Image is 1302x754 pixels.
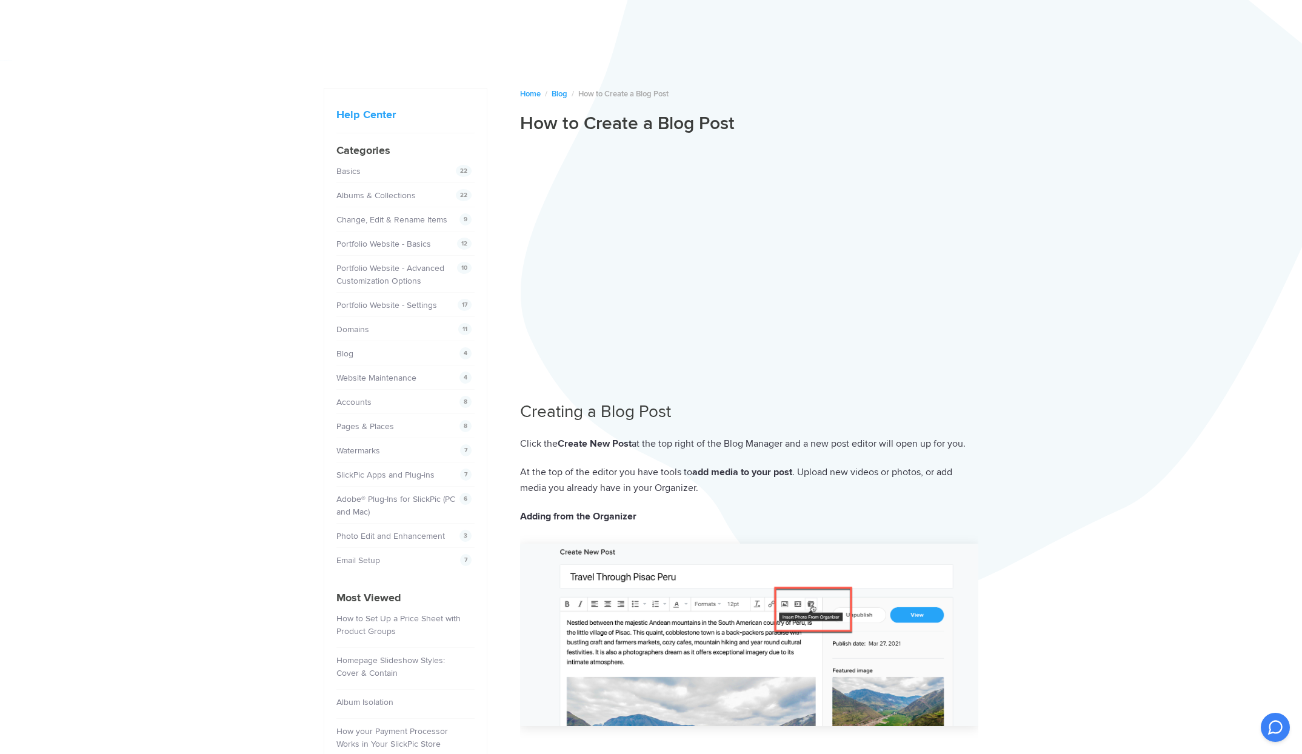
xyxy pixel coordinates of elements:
[336,239,431,249] a: Portfolio Website - Basics
[336,470,435,480] a: SlickPic Apps and Plug-ins
[336,142,475,159] h4: Categories
[460,554,472,566] span: 7
[520,466,692,478] span: At the top of the editor you have tools to
[336,300,437,310] a: Portfolio Website - Settings
[520,89,541,99] a: Home
[456,189,472,201] span: 22
[457,238,472,250] span: 12
[336,190,416,201] a: Albums & Collections
[336,531,445,541] a: Photo Edit and Enhancement
[336,655,445,678] a: Homepage Slideshow Styles: Cover & Contain
[336,494,455,517] a: Adobe® Plug-Ins for SlickPic (PC and Mac)
[459,420,472,432] span: 8
[552,89,567,99] a: Blog
[520,145,978,383] iframe: 63 HowToAddBlogPost
[578,89,669,99] span: How to Create a Blog Post
[459,493,472,505] span: 6
[459,396,472,408] span: 8
[460,444,472,456] span: 7
[558,438,632,450] b: Create New Post
[336,397,372,407] a: Accounts
[520,112,978,135] h1: How to Create a Blog Post
[520,401,671,422] span: Creating a Blog Post
[545,89,547,99] span: /
[336,555,380,565] a: Email Setup
[336,166,361,176] a: Basics
[520,510,636,522] b: Adding from the Organizer
[632,438,966,450] span: at the top right of the Blog Manager and a new post editor will open up for you.
[336,349,353,359] a: Blog
[457,262,472,274] span: 10
[336,108,396,121] a: Help Center
[459,213,472,225] span: 9
[336,697,393,707] a: Album Isolation
[336,590,475,606] h4: Most Viewed
[336,726,448,749] a: How your Payment Processor Works in Your SlickPic Store
[336,613,461,636] a: How to Set Up a Price Sheet with Product Groups
[520,438,558,450] span: Click the
[460,469,472,481] span: 7
[336,263,444,286] a: Portfolio Website - Advanced Customization Options
[456,165,472,177] span: 22
[459,530,472,542] span: 3
[458,323,472,335] span: 11
[336,421,394,432] a: Pages & Places
[459,372,472,384] span: 4
[692,466,792,478] b: add media to your post
[458,299,472,311] span: 17
[459,347,472,359] span: 4
[336,445,380,456] a: Watermarks
[572,89,574,99] span: /
[336,324,369,335] a: Domains
[336,373,416,383] a: Website Maintenance
[336,215,447,225] a: Change, Edit & Rename Items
